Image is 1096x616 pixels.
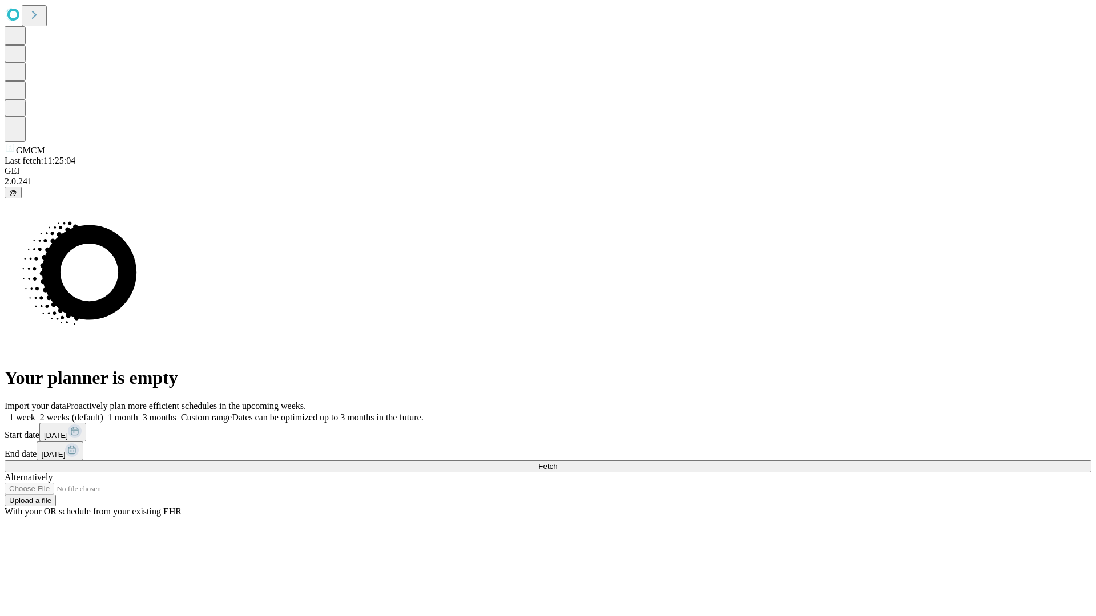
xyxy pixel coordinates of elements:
[16,145,45,155] span: GMCM
[39,423,86,441] button: [DATE]
[5,176,1091,187] div: 2.0.241
[5,166,1091,176] div: GEI
[9,412,35,422] span: 1 week
[143,412,176,422] span: 3 months
[5,187,22,198] button: @
[5,156,75,165] span: Last fetch: 11:25:04
[9,188,17,197] span: @
[5,460,1091,472] button: Fetch
[5,472,53,482] span: Alternatively
[5,441,1091,460] div: End date
[5,495,56,506] button: Upload a file
[5,367,1091,388] h1: Your planner is empty
[66,401,306,411] span: Proactively plan more efficient schedules in the upcoming weeks.
[232,412,423,422] span: Dates can be optimized up to 3 months in the future.
[538,462,557,471] span: Fetch
[5,506,182,516] span: With your OR schedule from your existing EHR
[108,412,138,422] span: 1 month
[181,412,232,422] span: Custom range
[37,441,83,460] button: [DATE]
[5,423,1091,441] div: Start date
[44,431,68,440] span: [DATE]
[40,412,103,422] span: 2 weeks (default)
[5,401,66,411] span: Import your data
[41,450,65,459] span: [DATE]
